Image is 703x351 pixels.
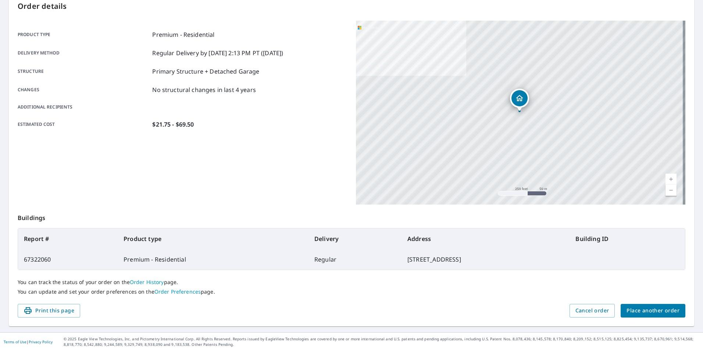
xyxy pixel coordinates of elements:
[621,304,685,318] button: Place another order
[18,249,118,270] td: 67322060
[665,174,677,185] a: Current Level 17, Zoom In
[402,249,570,270] td: [STREET_ADDRESS]
[308,249,402,270] td: Regular
[152,67,259,76] p: Primary Structure + Detached Garage
[4,340,53,344] p: |
[18,120,149,129] p: Estimated cost
[18,104,149,110] p: Additional recipients
[118,249,308,270] td: Premium - Residential
[308,228,402,249] th: Delivery
[29,339,53,344] a: Privacy Policy
[402,228,570,249] th: Address
[18,49,149,57] p: Delivery method
[24,306,74,315] span: Print this page
[665,185,677,196] a: Current Level 17, Zoom Out
[18,304,80,318] button: Print this page
[510,89,529,111] div: Dropped pin, building 1, Residential property, 12712 Watergrove Dr Knoxville, TN 37922
[18,30,149,39] p: Product type
[570,228,685,249] th: Building ID
[118,228,308,249] th: Product type
[18,67,149,76] p: Structure
[575,306,609,315] span: Cancel order
[154,288,201,295] a: Order Preferences
[130,279,164,286] a: Order History
[152,120,194,129] p: $21.75 - $69.50
[152,85,256,94] p: No structural changes in last 4 years
[4,339,26,344] a: Terms of Use
[627,306,679,315] span: Place another order
[570,304,615,318] button: Cancel order
[18,288,685,295] p: You can update and set your order preferences on the page.
[18,279,685,286] p: You can track the status of your order on the page.
[64,336,699,347] p: © 2025 Eagle View Technologies, Inc. and Pictometry International Corp. All Rights Reserved. Repo...
[152,49,283,57] p: Regular Delivery by [DATE] 2:13 PM PT ([DATE])
[18,205,685,228] p: Buildings
[152,30,214,39] p: Premium - Residential
[18,1,685,12] p: Order details
[18,85,149,94] p: Changes
[18,228,118,249] th: Report #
